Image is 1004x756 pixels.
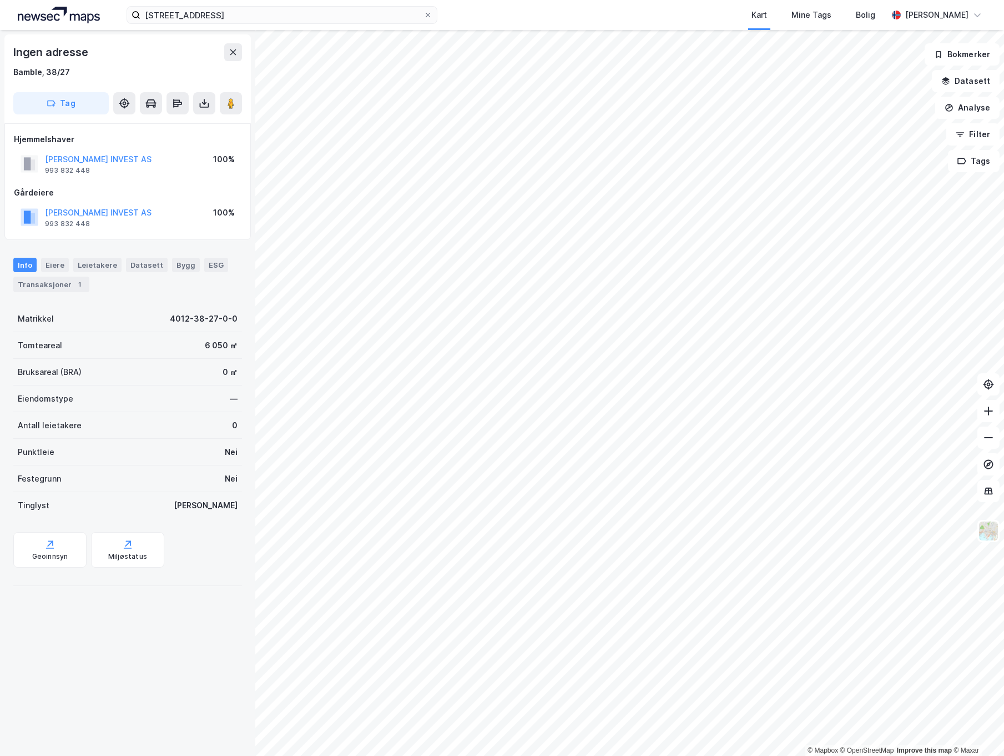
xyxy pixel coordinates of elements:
div: Kontrollprogram for chat [948,703,1004,756]
img: logo.a4113a55bc3d86da70a041830d287a7e.svg [18,7,100,23]
div: Eiere [41,258,69,272]
div: Hjemmelshaver [14,133,241,146]
div: Bygg [172,258,200,272]
div: 6 050 ㎡ [205,339,238,352]
div: 1 [74,279,85,290]
div: Festegrunn [18,472,61,485]
div: Ingen adresse [13,43,90,61]
div: Info [13,258,37,272]
button: Tag [13,92,109,114]
div: Gårdeiere [14,186,241,199]
div: — [230,392,238,405]
div: Tinglyst [18,499,49,512]
div: 0 ㎡ [223,366,238,379]
div: 993 832 448 [45,166,90,175]
div: [PERSON_NAME] [905,8,968,22]
div: Bruksareal (BRA) [18,366,82,379]
div: ESG [204,258,228,272]
input: Søk på adresse, matrikkel, gårdeiere, leietakere eller personer [140,7,423,23]
div: Mine Tags [791,8,831,22]
div: Tomteareal [18,339,62,352]
div: Leietakere [73,258,122,272]
div: Transaksjoner [13,277,89,292]
iframe: Chat Widget [948,703,1004,756]
div: Miljøstatus [108,552,147,561]
div: Nei [225,445,238,459]
div: Matrikkel [18,312,54,326]
div: Bamble, 38/27 [13,66,70,79]
div: 100% [213,153,235,166]
div: Punktleie [18,445,54,459]
button: Filter [946,123,1000,146]
div: Datasett [126,258,168,272]
div: Bolig [856,8,875,22]
div: 993 832 448 [45,219,90,228]
a: Improve this map [897,747,952,754]
div: Kart [751,8,767,22]
div: Antall leietakere [18,419,82,432]
button: Datasett [932,70,1000,92]
a: Mapbox [808,747,838,754]
div: Geoinnsyn [32,552,68,561]
img: Z [978,520,999,542]
button: Bokmerker [925,43,1000,66]
button: Tags [948,150,1000,172]
div: 4012-38-27-0-0 [170,312,238,326]
a: OpenStreetMap [840,747,894,754]
button: Analyse [935,97,1000,119]
div: 0 [232,419,238,432]
div: [PERSON_NAME] [174,499,238,512]
div: Eiendomstype [18,392,73,405]
div: Nei [225,472,238,485]
div: 100% [213,206,235,219]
